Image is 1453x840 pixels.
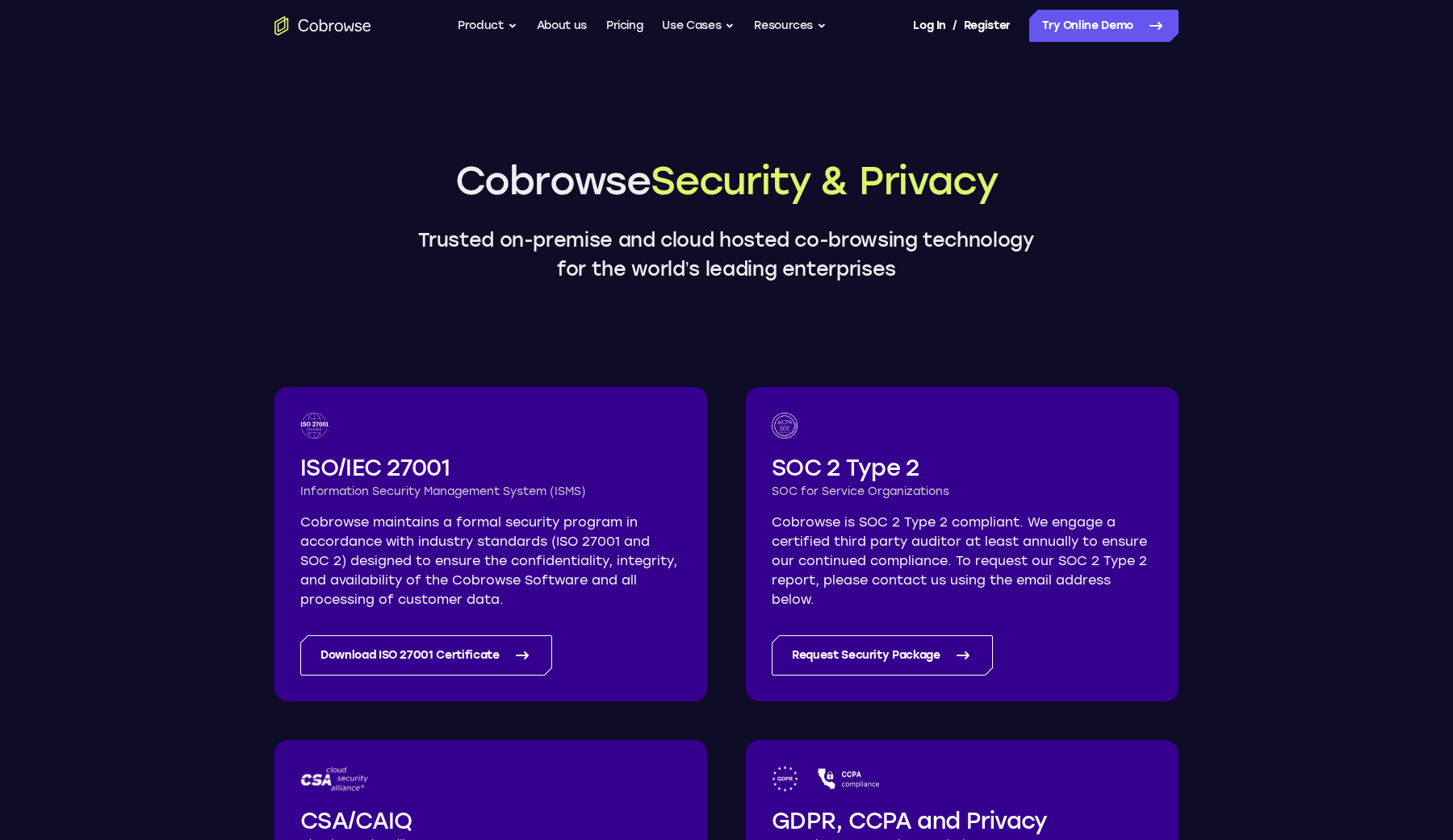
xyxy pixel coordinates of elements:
[651,157,998,204] span: Security & Privacy
[772,635,993,676] a: Request Security Package
[537,10,587,42] a: About us
[772,413,798,439] img: SOC logo
[662,10,735,42] button: Use Cases
[913,10,945,42] a: Log In
[300,413,329,439] img: ISO 27001
[300,766,369,792] img: CSA logo
[772,484,1153,500] h3: SOC for Service Organizations
[300,451,681,484] h2: ISO/IEC 27001
[404,226,1049,284] p: Trusted on-premise and cloud hosted co-browsing technology for the world’s leading enterprises
[1029,10,1179,42] a: Try Online Demo
[818,766,880,792] img: CCPA logo
[274,16,371,35] a: Go to the home page
[300,513,681,609] p: Cobrowse maintains a formal security program in accordance with industry standards (ISO 27001 and...
[300,805,681,837] h2: CSA/CAIQ
[772,513,1153,609] p: Cobrowse is SOC 2 Type 2 compliant. We engage a certified third party auditor at least annually t...
[953,16,957,35] span: /
[772,451,1153,484] h2: SOC 2 Type 2
[458,10,517,42] button: Product
[772,805,1153,837] h2: GDPR, CCPA and Privacy
[772,766,798,792] img: GDPR logo
[300,484,681,500] h3: Information Security Management System (ISMS)
[606,10,643,42] a: Pricing
[300,635,552,676] a: Download ISO 27001 Certificate
[754,10,827,42] button: Resources
[964,10,1011,42] a: Register
[404,155,1049,206] h1: Cobrowse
